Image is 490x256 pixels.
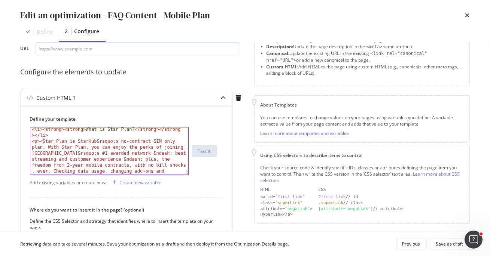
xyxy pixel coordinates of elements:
div: HTML [261,187,313,193]
div: class= [261,200,313,206]
label: URL [21,45,30,53]
div: Configure [74,28,100,35]
li: Add HTML to the page using custom HTML (e.g., canonicals, other meta tags, adding a block of URLs). [267,64,463,76]
div: Using CSS selectors to describe items to control [261,152,463,158]
div: Retrieving data can take several minutes. Save your optimization as a draft and then deploy it fr... [21,241,289,247]
label: Define your template [30,116,217,122]
button: Previous [396,238,427,250]
strong: Custom HTML: [267,64,299,70]
strong: Description: [267,43,293,50]
li: Update the page description in the name attribute [267,43,463,50]
button: Create new variable [110,176,162,188]
div: "first-link" [275,194,305,199]
div: Add existing variables or create new: [30,179,107,186]
div: "superLink" [275,200,302,205]
span: <meta> [366,44,383,49]
div: // attribute [319,206,463,212]
div: Create new variable [120,179,162,186]
div: [attribute='megaLink'] [319,206,373,211]
a: Learn more about CSS selectors [261,171,460,183]
span: <h1> [350,37,361,43]
div: Previous [402,241,420,247]
div: <a id= [261,194,313,200]
li: Update the existing URL in the existing or add a new canonical to the page. [267,50,463,64]
div: // class [319,200,463,206]
strong: H1: [267,37,274,43]
span: <link rel="canonical" href="URL"> [267,51,427,63]
label: Where do you want to insert it in the page? (optional) [30,207,217,213]
button: Save as draft [430,238,470,250]
div: CSS [319,187,463,193]
div: Define the CSS Selector and strategy that identifies where to insert the template on your page. [30,218,217,231]
div: You can use templates to change values on your pages using variables you define. A variable extra... [261,114,463,127]
button: Test it [192,145,217,157]
strong: Canonical: [267,50,290,56]
div: Test it [198,148,211,154]
div: Edit an optimization - FAQ Content - Mobile Plan [21,9,210,22]
div: .superLink [319,200,343,205]
div: Save as draft [436,241,463,247]
div: 2 [65,28,68,35]
div: About Templates [261,102,463,108]
a: Learn more about templates and variables [261,130,349,136]
div: Define [37,28,53,36]
div: times [465,9,470,22]
div: Custom HTML 1 [37,94,76,102]
div: Hyperlink</a> [261,212,313,218]
div: Configure the elements to update [21,67,245,77]
div: #first-link [319,194,346,199]
div: "megaLink" [285,206,310,211]
span: <h1> [313,37,323,43]
div: Check your source code & identify specific IDs, classes or attributes defining the page item you ... [261,164,463,183]
div: attribute= > [261,206,313,212]
div: // id [319,194,463,200]
input: https://www.example.com [36,42,239,55]
iframe: Intercom live chat [465,231,483,249]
